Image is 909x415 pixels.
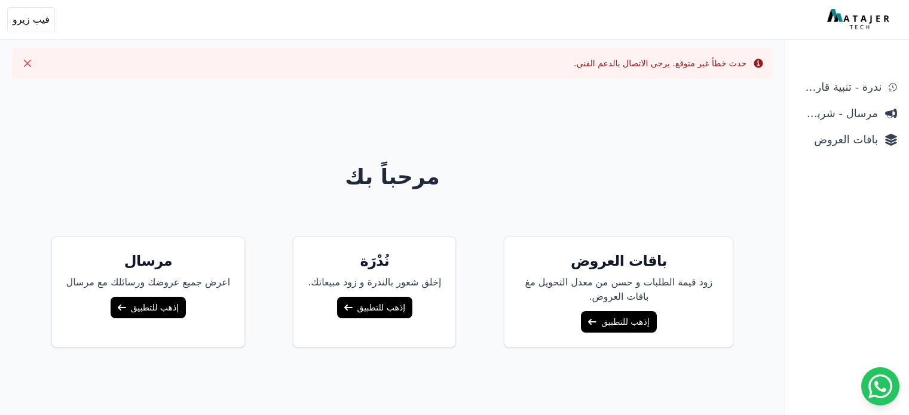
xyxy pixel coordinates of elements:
p: اعرض جميع عروضك ورسائلك مع مرسال [66,275,231,290]
span: ندرة - تنبية قارب علي النفاذ [797,79,882,96]
a: إذهب للتطبيق [111,297,186,318]
span: مرسال - شريط دعاية [797,105,878,122]
div: حدث خطأ غير متوقع. يرجى الاتصال بالدعم الفني. [574,57,746,69]
button: فيب زيرو [7,7,55,32]
p: زود قيمة الطلبات و حسن من معدل التحويل مغ باقات العروض. [519,275,718,304]
span: باقات العروض [797,131,878,148]
a: إذهب للتطبيق [581,311,656,333]
h1: مرحباً بك [10,165,775,189]
img: MatajerTech Logo [827,9,892,30]
button: Close [18,54,37,73]
a: إذهب للتطبيق [337,297,412,318]
h5: نُدْرَة [308,251,441,270]
span: فيب زيرو [13,13,50,27]
h5: باقات العروض [519,251,718,270]
p: إخلق شعور بالندرة و زود مبيعاتك. [308,275,441,290]
h5: مرسال [66,251,231,270]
